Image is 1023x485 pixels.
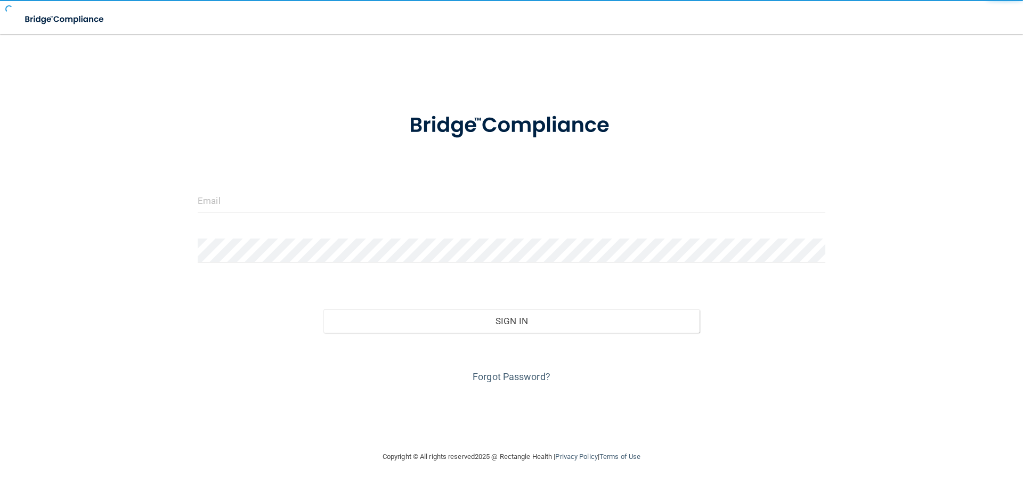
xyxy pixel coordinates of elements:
a: Terms of Use [599,453,640,461]
a: Privacy Policy [555,453,597,461]
button: Sign In [323,309,700,333]
img: bridge_compliance_login_screen.278c3ca4.svg [16,9,114,30]
img: bridge_compliance_login_screen.278c3ca4.svg [387,98,636,153]
div: Copyright © All rights reserved 2025 @ Rectangle Health | | [317,440,706,474]
a: Forgot Password? [473,371,550,382]
input: Email [198,188,825,212]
